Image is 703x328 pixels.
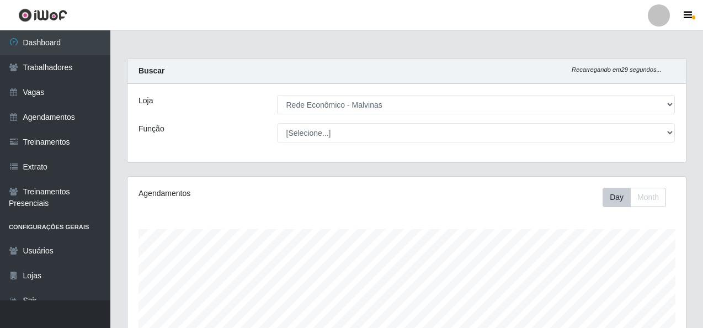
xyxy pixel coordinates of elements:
button: Day [603,188,631,207]
label: Loja [139,95,153,107]
label: Função [139,123,164,135]
img: CoreUI Logo [18,8,67,22]
div: First group [603,188,666,207]
div: Agendamentos [139,188,353,199]
i: Recarregando em 29 segundos... [572,66,662,73]
button: Month [630,188,666,207]
strong: Buscar [139,66,164,75]
div: Toolbar with button groups [603,188,675,207]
